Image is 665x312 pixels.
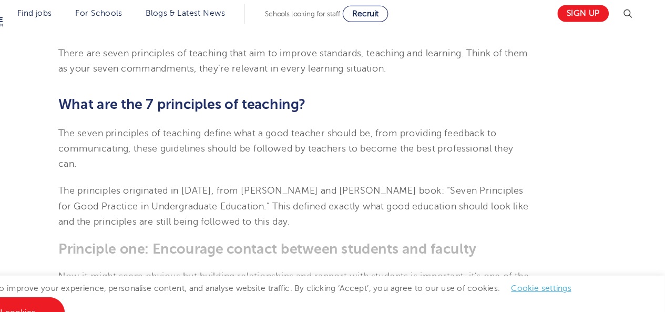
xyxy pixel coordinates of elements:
[28,6,69,33] img: Engage Education
[568,12,615,27] a: Sign up
[8,275,125,303] a: Accept all cookies
[119,224,546,239] h3: Principle one: Encourage contact between students and faculty
[5,263,591,293] span: We use cookies to improve your experience, personalise content, and analyse website traffic. By c...
[527,263,581,270] a: Cookie settings
[119,94,342,108] b: What are the 7 principles of teaching?
[134,15,176,23] a: For Schools
[119,174,543,212] span: The principles originated in [DATE], from [PERSON_NAME] and [PERSON_NAME] book: “Seven Principles...
[375,12,416,27] a: Recruit
[82,15,113,23] a: Find jobs
[198,15,269,23] a: Blogs & Latest News
[383,15,407,23] span: Recruit
[305,16,373,23] span: Schools looking for staff
[119,48,546,76] p: There are seven principles of teaching that aim to improve standards, teaching and learning. Thin...
[119,123,529,160] span: The seven principles of teaching define what a good teacher should be, from providing feedback to...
